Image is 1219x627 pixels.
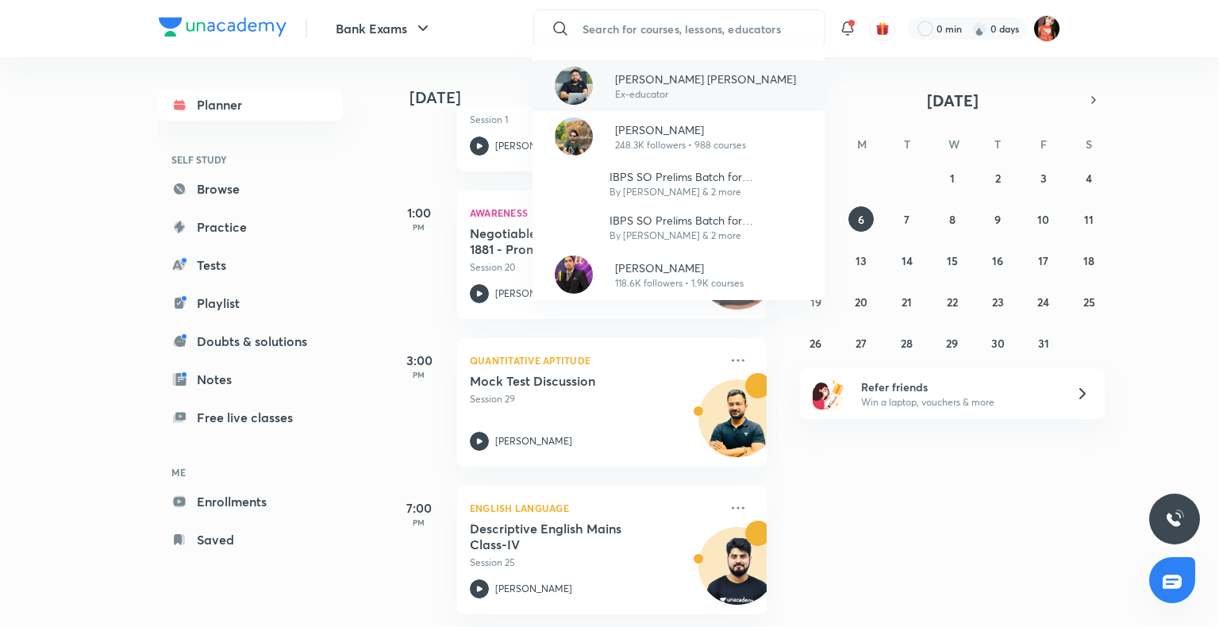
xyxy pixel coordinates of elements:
[533,111,825,162] a: Avatar[PERSON_NAME]248.3K followers • 988 courses
[615,138,746,152] p: 248.3K followers • 988 courses
[609,229,812,243] p: By [PERSON_NAME] & 2 more
[615,276,744,290] p: 118.6K followers • 1.9K courses
[533,206,825,249] a: IBPS SO Prelims Batch for [PERSON_NAME]By [PERSON_NAME] & 2 more
[615,260,744,276] p: [PERSON_NAME]
[615,71,796,87] p: [PERSON_NAME] [PERSON_NAME]
[615,87,796,102] p: Ex-educator
[609,185,812,199] p: By [PERSON_NAME] & 2 more
[1165,510,1184,529] img: ttu
[609,212,812,229] p: IBPS SO Prelims Batch for [PERSON_NAME]
[609,168,812,185] p: IBPS SO Prelims Batch for [PERSON_NAME]
[533,60,825,111] a: Avatar[PERSON_NAME] [PERSON_NAME]Ex-educator
[555,117,593,156] img: Avatar
[555,67,593,105] img: Avatar
[555,256,593,294] img: Avatar
[615,121,746,138] p: [PERSON_NAME]
[533,249,825,300] a: Avatar[PERSON_NAME]118.6K followers • 1.9K courses
[533,162,825,206] a: IBPS SO Prelims Batch for [PERSON_NAME]By [PERSON_NAME] & 2 more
